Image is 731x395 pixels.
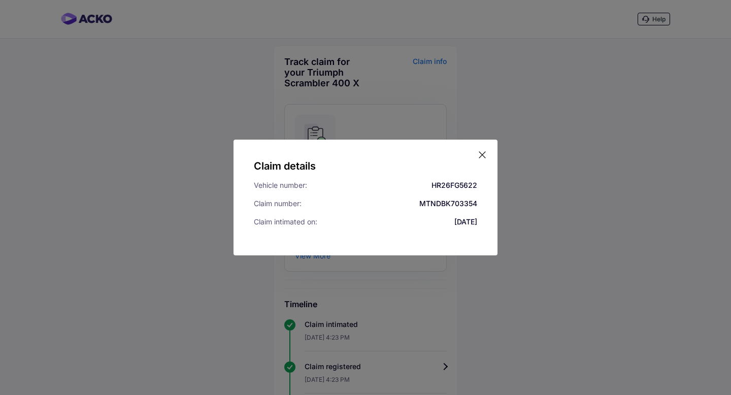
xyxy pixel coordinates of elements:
[254,199,302,209] div: Claim number:
[254,160,477,172] h5: Claim details
[431,180,477,190] div: HR26FG5622
[454,217,477,227] div: [DATE]
[254,217,317,227] div: Claim intimated on:
[254,180,307,190] div: Vehicle number:
[419,199,477,209] div: MTNDBK703354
